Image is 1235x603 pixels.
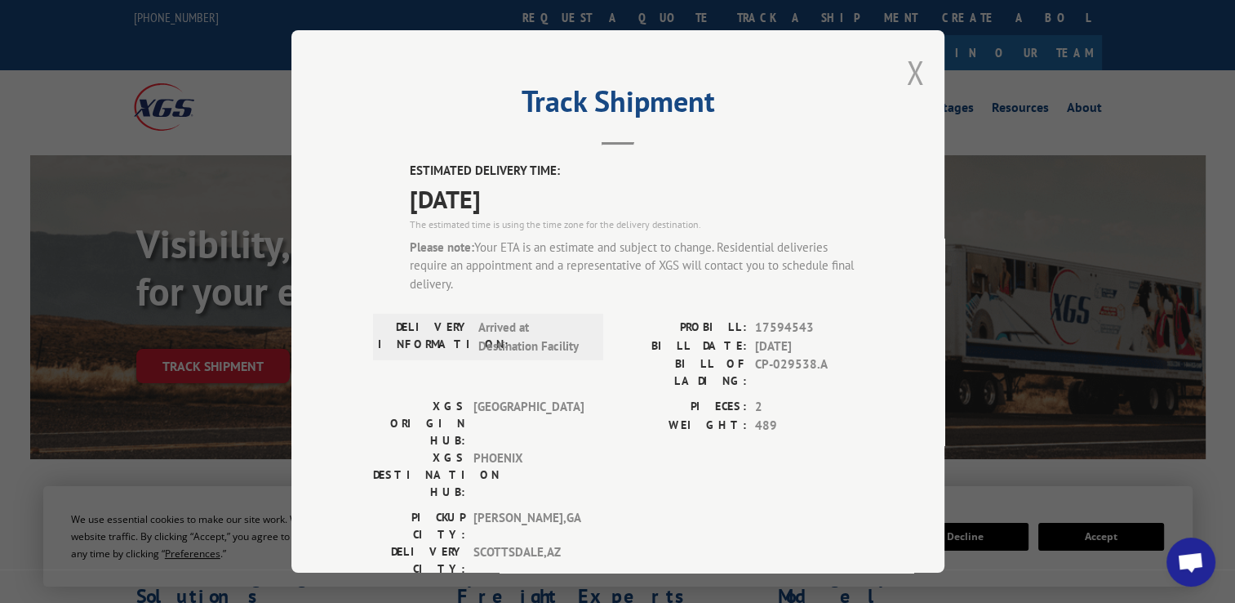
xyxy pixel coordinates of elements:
[1166,538,1215,587] a: Open chat
[906,51,924,94] button: Close modal
[618,398,747,417] label: PIECES:
[410,239,474,254] strong: Please note:
[478,319,589,355] span: Arrived at Destination Facility
[473,543,584,578] span: SCOTTSDALE , AZ
[373,90,863,121] h2: Track Shipment
[755,355,863,390] span: CP-029538.A
[373,449,465,501] label: XGS DESTINATION HUB:
[618,319,747,337] label: PROBILL:
[618,355,747,390] label: BILL OF LADING:
[473,398,584,449] span: [GEOGRAPHIC_DATA]
[410,180,863,217] span: [DATE]
[755,337,863,355] span: [DATE]
[373,543,465,578] label: DELIVERY CITY:
[755,416,863,435] span: 489
[755,319,863,337] span: 17594543
[473,509,584,543] span: [PERSON_NAME] , GA
[410,162,863,181] label: ESTIMATED DELIVERY TIME:
[618,416,747,435] label: WEIGHT:
[378,319,470,355] label: DELIVERY INFORMATION:
[410,217,863,231] div: The estimated time is using the time zone for the delivery destination.
[410,238,863,293] div: Your ETA is an estimate and subject to change. Residential deliveries require an appointment and ...
[373,398,465,449] label: XGS ORIGIN HUB:
[755,398,863,417] span: 2
[373,509,465,543] label: PICKUP CITY:
[473,449,584,501] span: PHOENIX
[618,337,747,355] label: BILL DATE:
